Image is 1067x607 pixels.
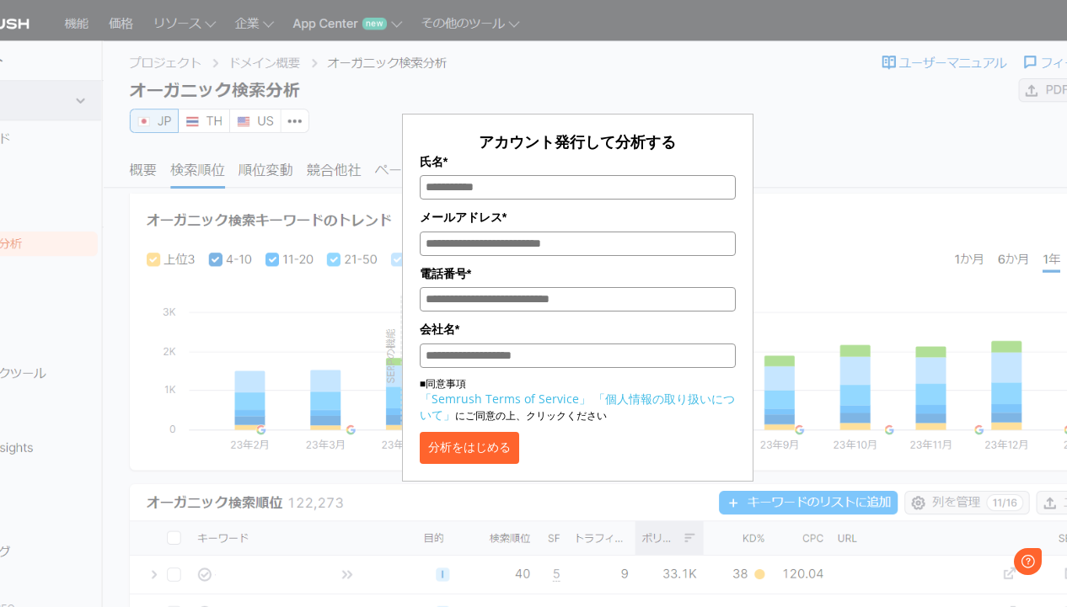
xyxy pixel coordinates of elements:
iframe: Help widget launcher [917,541,1048,588]
span: アカウント発行して分析する [479,131,676,152]
label: 電話番号* [420,264,737,283]
p: ■同意事項 にご同意の上、クリックください [420,376,737,423]
a: 「個人情報の取り扱いについて」 [420,391,735,423]
a: 「Semrush Terms of Service」 [420,391,591,407]
button: 分析をはじめる [420,432,519,464]
label: メールアドレス* [420,208,737,226]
